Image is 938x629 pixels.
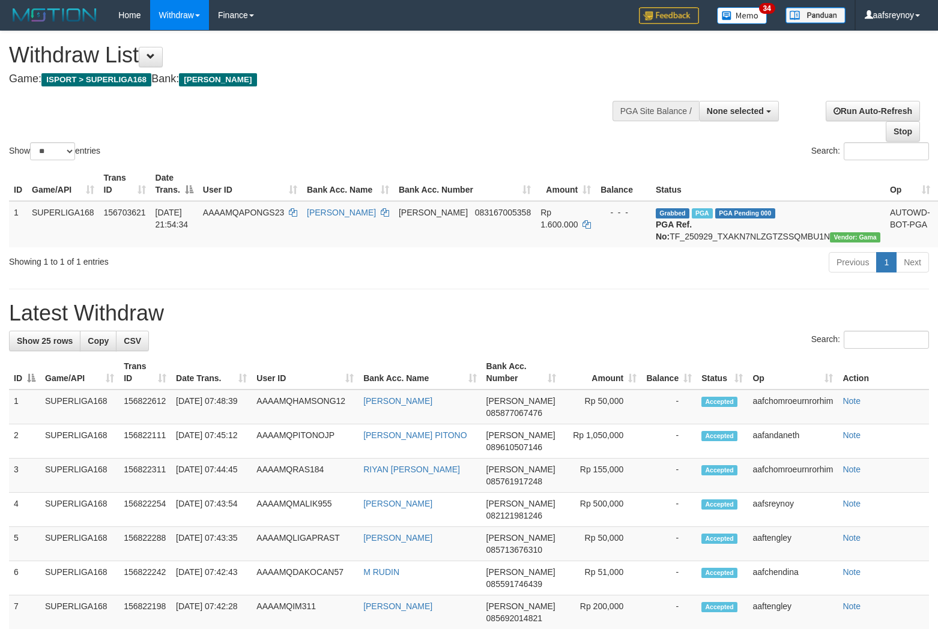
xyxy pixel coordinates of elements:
[843,533,861,543] a: Note
[536,167,596,201] th: Amount: activate to sort column ascending
[171,390,252,424] td: [DATE] 07:48:39
[359,355,481,390] th: Bank Acc. Name: activate to sort column ascending
[748,459,838,493] td: aafchomroeurnrorhim
[99,167,151,201] th: Trans ID: activate to sort column ascending
[40,459,119,493] td: SUPERLIGA168
[119,527,171,561] td: 156822288
[9,355,40,390] th: ID: activate to sort column descending
[486,533,555,543] span: [PERSON_NAME]
[885,201,935,247] td: AUTOWD-BOT-PGA
[394,167,536,201] th: Bank Acc. Number: activate to sort column ascending
[561,390,641,424] td: Rp 50,000
[171,493,252,527] td: [DATE] 07:43:54
[843,499,861,508] a: Note
[701,397,737,407] span: Accepted
[896,252,929,272] a: Next
[9,527,40,561] td: 5
[843,430,861,440] a: Note
[656,220,692,241] b: PGA Ref. No:
[9,390,40,424] td: 1
[171,424,252,459] td: [DATE] 07:45:12
[482,355,561,390] th: Bank Acc. Number: activate to sort column ascending
[9,301,929,325] h1: Latest Withdraw
[692,208,713,218] span: Marked by aafchhiseyha
[717,7,767,24] img: Button%20Memo.svg
[561,527,641,561] td: Rp 50,000
[9,424,40,459] td: 2
[119,493,171,527] td: 156822254
[701,499,737,510] span: Accepted
[641,561,697,595] td: -
[748,493,838,527] td: aafsreynoy
[651,167,885,201] th: Status
[561,459,641,493] td: Rp 155,000
[885,167,935,201] th: Op: activate to sort column ascending
[9,331,80,351] a: Show 25 rows
[302,167,394,201] th: Bank Acc. Name: activate to sort column ascending
[40,424,119,459] td: SUPERLIGA168
[399,208,468,217] span: [PERSON_NAME]
[811,331,929,349] label: Search:
[701,465,737,475] span: Accepted
[748,424,838,459] td: aafandaneth
[748,355,838,390] th: Op: activate to sort column ascending
[699,101,779,121] button: None selected
[9,459,40,493] td: 3
[641,459,697,493] td: -
[844,331,929,349] input: Search:
[886,121,920,142] a: Stop
[116,331,149,351] a: CSV
[697,355,748,390] th: Status: activate to sort column ascending
[363,533,432,543] a: [PERSON_NAME]
[838,355,929,390] th: Action
[40,493,119,527] td: SUPERLIGA168
[748,390,838,424] td: aafchomroeurnrorhim
[363,465,460,474] a: RIYAN [PERSON_NAME]
[601,206,646,218] div: - - -
[17,336,73,346] span: Show 25 rows
[27,167,99,201] th: Game/API: activate to sort column ascending
[486,408,542,418] span: Copy 085877067476 to clipboard
[88,336,109,346] span: Copy
[748,527,838,561] td: aaftengley
[203,208,284,217] span: AAAAMQAPONGS23
[9,6,100,24] img: MOTION_logo.png
[561,424,641,459] td: Rp 1,050,000
[651,201,885,247] td: TF_250929_TXAKN7NLZGTZSSQMBU1N
[40,527,119,561] td: SUPERLIGA168
[252,424,359,459] td: AAAAMQPITONOJP
[641,390,697,424] td: -
[252,390,359,424] td: AAAAMQHAMSONG12
[486,545,542,555] span: Copy 085713676310 to clipboard
[363,396,432,406] a: [PERSON_NAME]
[119,561,171,595] td: 156822242
[707,106,764,116] span: None selected
[486,567,555,577] span: [PERSON_NAME]
[252,527,359,561] td: AAAAMQLIGAPRAST
[363,499,432,508] a: [PERSON_NAME]
[715,208,775,218] span: PGA Pending
[701,568,737,578] span: Accepted
[613,101,699,121] div: PGA Site Balance /
[9,43,613,67] h1: Withdraw List
[171,459,252,493] td: [DATE] 07:44:45
[171,355,252,390] th: Date Trans.: activate to sort column ascending
[540,208,578,229] span: Rp 1.600.000
[104,208,146,217] span: 156703621
[486,430,555,440] span: [PERSON_NAME]
[252,459,359,493] td: AAAAMQRAS184
[41,73,151,86] span: ISPORT > SUPERLIGA168
[156,208,189,229] span: [DATE] 21:54:34
[561,561,641,595] td: Rp 51,000
[639,7,699,24] img: Feedback.jpg
[641,493,697,527] td: -
[179,73,256,86] span: [PERSON_NAME]
[641,355,697,390] th: Balance: activate to sort column ascending
[811,142,929,160] label: Search:
[701,431,737,441] span: Accepted
[40,561,119,595] td: SUPERLIGA168
[475,208,531,217] span: Copy 083167005358 to clipboard
[151,167,198,201] th: Date Trans.: activate to sort column descending
[40,390,119,424] td: SUPERLIGA168
[252,493,359,527] td: AAAAMQMALIK955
